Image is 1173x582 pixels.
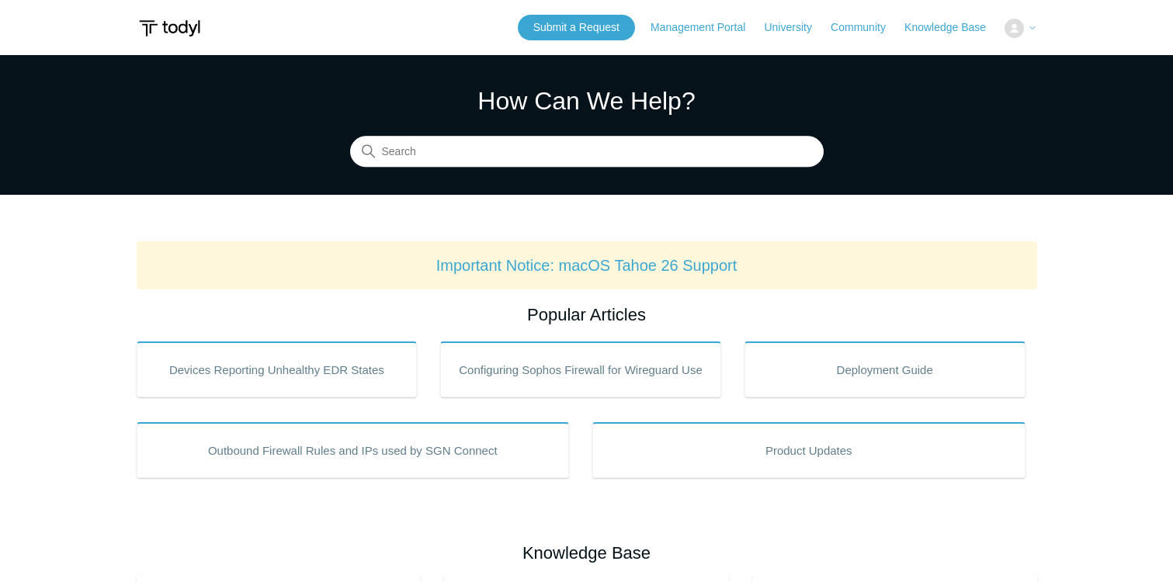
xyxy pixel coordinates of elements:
h1: How Can We Help? [350,82,824,120]
a: University [764,19,827,36]
a: Management Portal [651,19,761,36]
a: Configuring Sophos Firewall for Wireguard Use [440,341,721,397]
a: Important Notice: macOS Tahoe 26 Support [436,257,737,274]
a: Deployment Guide [744,341,1026,397]
input: Search [350,137,824,168]
a: Submit a Request [518,15,635,40]
a: Devices Reporting Unhealthy EDR States [137,341,418,397]
a: Community [831,19,901,36]
a: Knowledge Base [904,19,1001,36]
h2: Popular Articles [137,302,1037,327]
a: Outbound Firewall Rules and IPs used by SGN Connect [137,422,570,478]
img: Todyl Support Center Help Center home page [137,14,203,43]
a: Product Updates [592,422,1026,478]
h2: Knowledge Base [137,540,1037,566]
